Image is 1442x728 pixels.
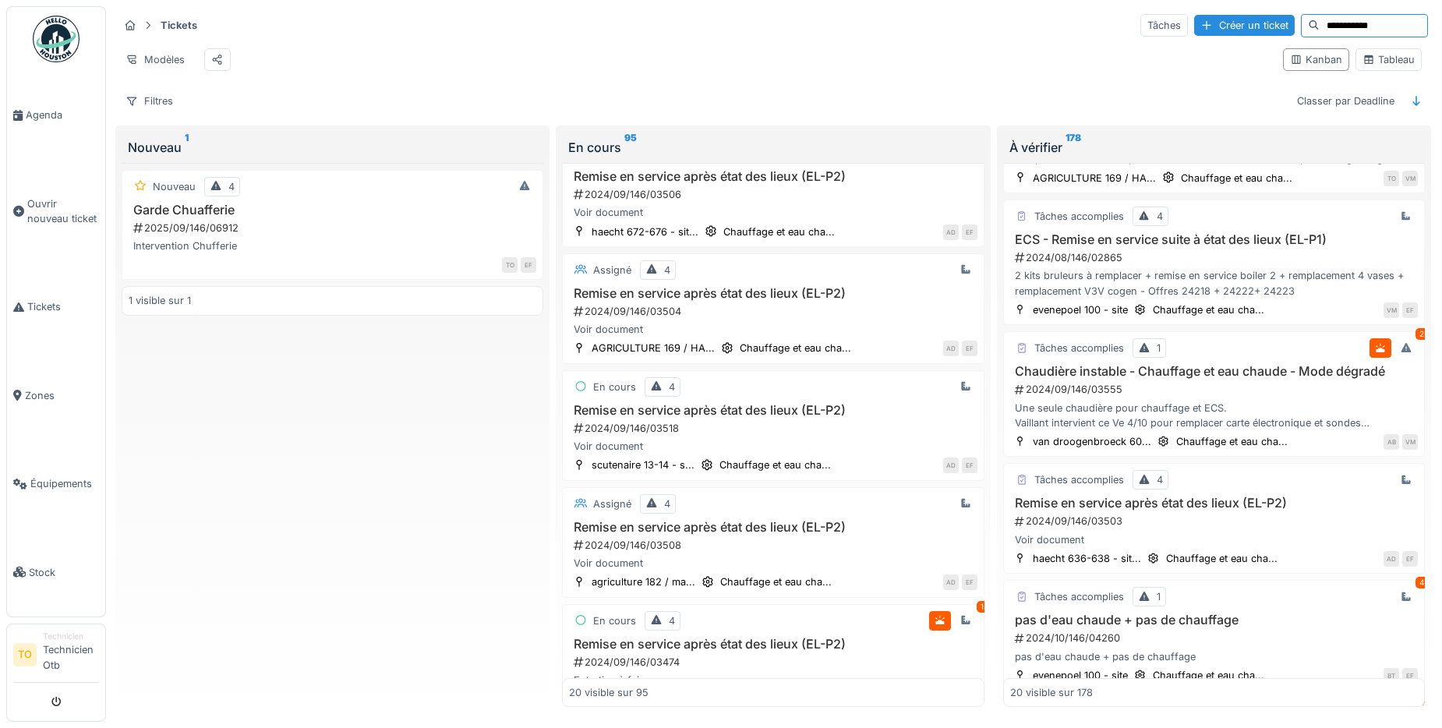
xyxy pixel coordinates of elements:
a: Ouvrir nouveau ticket [7,159,105,263]
h3: Garde Chuafferie [129,203,536,217]
div: evenepoel 100 - site [1033,302,1128,317]
div: scutenaire 13-14 - s... [592,458,694,472]
div: AD [943,574,959,590]
div: 20 visible sur 95 [569,685,649,700]
div: En cours [593,380,636,394]
div: Voir document [569,556,977,571]
div: Tableau [1362,52,1415,67]
div: 1 [1157,589,1161,604]
div: Voir document [569,205,977,220]
div: 4 [1157,472,1163,487]
div: VM [1402,171,1418,186]
div: TO [502,257,518,273]
div: Tâches accomplies [1034,341,1124,355]
div: 4 [669,380,675,394]
div: haecht 636-638 - sit... [1033,551,1141,566]
div: agriculture 182 / ma... [592,574,695,589]
div: 1 [1157,341,1161,355]
div: 4 [664,263,670,277]
div: Filtres [118,90,180,112]
sup: 1 [185,138,189,157]
a: Agenda [7,71,105,159]
div: EF [962,458,977,473]
strong: Tickets [154,18,203,33]
div: AD [1384,551,1399,567]
h3: Remise en service après état des lieux (EL-P2) [569,169,977,184]
div: pas d'eau chaude + pas de chauffage [1010,649,1418,664]
div: Créer un ticket [1194,15,1295,36]
div: AGRICULTURE 169 / HA... [592,341,715,355]
div: En cours [568,138,977,157]
div: Tâches accomplies [1034,589,1124,604]
h3: Remise en service après état des lieux (EL-P2) [569,403,977,418]
div: 2024/09/146/03506 [572,187,977,202]
div: 4 [228,179,235,194]
span: Zones [25,388,99,403]
div: 4 [664,497,670,511]
a: TO TechnicienTechnicien Otb [13,631,99,683]
div: evenepoel 100 - site [1033,668,1128,683]
h3: Remise en service après état des lieux (EL-P2) [569,520,977,535]
a: Équipements [7,440,105,528]
li: Technicien Otb [43,631,99,679]
div: 1 visible sur 1 [129,293,191,308]
div: EF [1402,551,1418,567]
div: 2024/09/146/03503 [1013,514,1418,528]
a: Zones [7,352,105,440]
div: Chauffage et eau cha... [1166,551,1278,566]
div: EF [1402,302,1418,318]
div: 2024/09/146/03504 [572,304,977,319]
div: 2024/10/146/04260 [1013,631,1418,645]
div: Voir document [569,322,977,337]
div: Classer par Deadline [1290,90,1401,112]
div: À vérifier [1009,138,1419,157]
div: Chauffage et eau cha... [1153,302,1264,317]
sup: 178 [1066,138,1081,157]
span: Ouvrir nouveau ticket [27,196,99,226]
h3: Remise en service après état des lieux (EL-P2) [569,286,977,301]
span: Tickets [27,299,99,314]
div: Assigné [593,497,631,511]
div: Assigné [593,263,631,277]
div: 2024/09/146/03518 [572,421,977,436]
div: Kanban [1290,52,1342,67]
div: 20 visible sur 178 [1010,685,1093,700]
div: Intervention Chufferie [129,239,536,253]
div: 2024/08/146/02865 [1013,250,1418,265]
h3: ECS - Remise en service suite à état des lieux (EL-P1) [1010,232,1418,247]
div: Voir document [569,439,977,454]
div: BT [1384,668,1399,684]
div: Voir document [1010,532,1418,547]
span: Équipements [30,476,99,491]
div: Nouveau [153,179,196,194]
div: AGRICULTURE 169 / HA... [1033,171,1156,186]
div: Technicien [43,631,99,642]
div: Chauffage et eau cha... [1176,434,1288,449]
div: 4 [669,613,675,628]
div: Chauffage et eau cha... [719,458,831,472]
div: EF [962,224,977,240]
div: 2 [1415,328,1428,340]
span: Stock [29,565,99,580]
div: TO [1384,171,1399,186]
div: EF [962,341,977,356]
div: Nouveau [128,138,537,157]
div: Chauffage et eau cha... [1181,171,1292,186]
sup: 95 [624,138,637,157]
div: 4 [1157,209,1163,224]
div: AD [943,341,959,356]
div: VM [1384,302,1399,318]
div: Chauffage et eau cha... [723,224,835,239]
div: Tâches [1140,14,1188,37]
div: En cours [593,613,636,628]
div: VM [1402,434,1418,450]
h3: Remise en service après état des lieux (EL-P2) [569,637,977,652]
div: EF [1402,668,1418,684]
div: 2 kits bruleurs à remplacer + remise en service boiler 2 + remplacement 4 vases + remplacement V3... [1010,268,1418,298]
div: AD [943,224,959,240]
div: haecht 672-676 - sit... [592,224,698,239]
div: EF [521,257,536,273]
div: Chauffage et eau cha... [1153,668,1264,683]
div: Tâches accomplies [1034,209,1124,224]
a: Stock [7,528,105,617]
